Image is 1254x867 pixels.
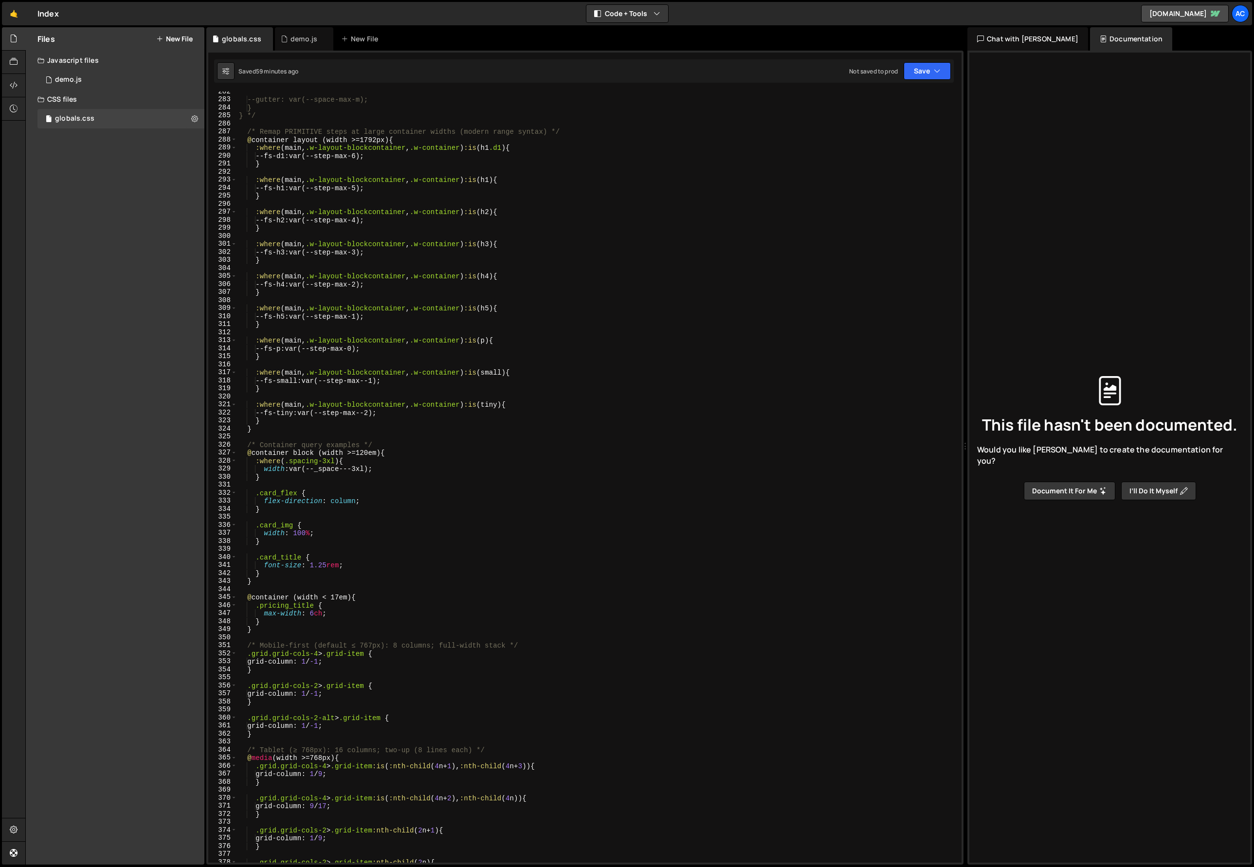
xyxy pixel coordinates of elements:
[208,850,237,858] div: 377
[208,320,237,328] div: 311
[208,746,237,754] div: 364
[208,95,237,104] div: 283
[208,433,237,441] div: 325
[208,111,237,120] div: 285
[37,34,55,44] h2: Files
[208,810,237,818] div: 372
[208,152,237,160] div: 290
[208,730,237,738] div: 362
[208,88,237,96] div: 282
[208,657,237,666] div: 353
[208,537,237,545] div: 338
[208,328,237,337] div: 312
[208,393,237,401] div: 320
[208,168,237,176] div: 292
[26,90,204,109] div: CSS files
[208,256,237,264] div: 303
[208,738,237,746] div: 363
[208,184,237,192] div: 294
[208,240,237,248] div: 301
[208,633,237,642] div: 350
[208,762,237,770] div: 366
[208,577,237,585] div: 343
[208,617,237,626] div: 348
[208,561,237,569] div: 341
[208,489,237,497] div: 332
[208,232,237,240] div: 300
[208,513,237,521] div: 335
[208,497,237,505] div: 333
[156,35,193,43] button: New File
[222,34,261,44] div: globals.css
[208,481,237,489] div: 331
[208,384,237,393] div: 319
[291,34,317,44] div: demo.js
[37,109,204,128] div: 17340/48151.css
[849,67,898,75] div: Not saved to prod
[208,682,237,690] div: 356
[208,361,237,369] div: 316
[208,673,237,682] div: 355
[208,248,237,256] div: 302
[208,377,237,385] div: 318
[256,67,298,75] div: 59 minutes ago
[208,625,237,633] div: 349
[208,842,237,850] div: 376
[208,505,237,513] div: 334
[208,296,237,305] div: 308
[208,818,237,826] div: 373
[1141,5,1229,22] a: [DOMAIN_NAME]
[37,70,204,90] div: 17340/48149.js
[208,689,237,698] div: 357
[208,553,237,561] div: 340
[208,529,237,537] div: 337
[208,176,237,184] div: 293
[208,521,237,529] div: 336
[1121,482,1196,500] button: I’ll do it myself
[208,200,237,208] div: 296
[208,425,237,433] div: 324
[341,34,382,44] div: New File
[208,714,237,722] div: 360
[208,473,237,481] div: 330
[208,609,237,617] div: 347
[208,400,237,409] div: 321
[1232,5,1249,22] a: Ac
[208,160,237,168] div: 291
[208,465,237,473] div: 329
[208,441,237,449] div: 326
[208,216,237,224] div: 298
[238,67,298,75] div: Saved
[208,705,237,714] div: 359
[208,545,237,553] div: 339
[208,416,237,425] div: 323
[208,224,237,232] div: 299
[208,786,237,794] div: 369
[208,120,237,128] div: 286
[208,754,237,762] div: 365
[904,62,951,80] button: Save
[208,280,237,289] div: 306
[55,75,82,84] div: demo.js
[982,417,1237,433] span: This file hasn't been documented.
[208,794,237,802] div: 370
[208,264,237,272] div: 304
[208,368,237,377] div: 317
[37,8,59,19] div: Index
[208,144,237,152] div: 289
[208,770,237,778] div: 367
[208,457,237,465] div: 328
[967,27,1088,51] div: Chat with [PERSON_NAME]
[208,272,237,280] div: 305
[208,409,237,417] div: 322
[208,834,237,842] div: 375
[2,2,26,25] a: 🤙
[586,5,668,22] button: Code + Tools
[208,802,237,810] div: 371
[977,444,1242,466] span: Would you like [PERSON_NAME] to create the documentation for you?
[1024,482,1115,500] button: Document it for me
[208,722,237,730] div: 361
[208,593,237,601] div: 345
[208,344,237,353] div: 314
